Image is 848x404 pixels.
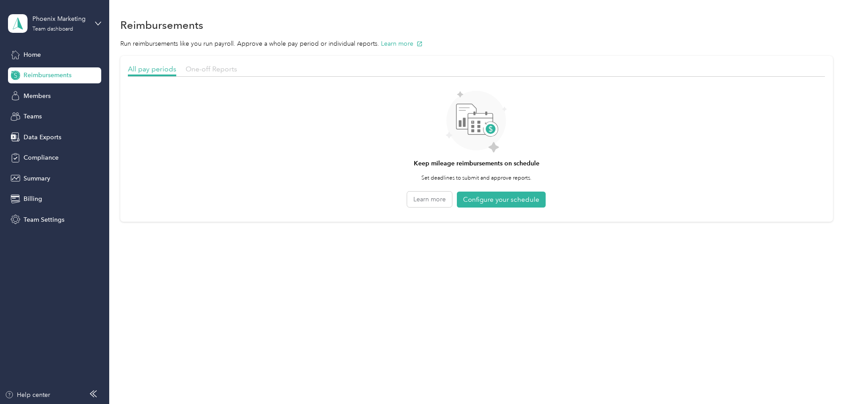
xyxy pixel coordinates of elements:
[24,50,41,59] span: Home
[32,27,73,32] div: Team dashboard
[128,65,176,73] span: All pay periods
[24,215,64,224] span: Team Settings
[5,390,50,400] button: Help center
[24,133,61,142] span: Data Exports
[24,71,71,80] span: Reimbursements
[24,153,59,162] span: Compliance
[24,91,51,101] span: Members
[120,20,203,30] h1: Reimbursements
[32,14,88,24] div: Phoenix Marketing
[24,174,50,183] span: Summary
[120,39,833,48] p: Run reimbursements like you run payroll. Approve a whole pay period or individual reports.
[381,39,423,48] button: Learn more
[24,112,42,121] span: Teams
[186,65,237,73] span: One-off Reports
[457,192,546,208] button: Configure your schedule
[421,174,531,182] p: Set deadlines to submit and approve reports.
[407,192,452,207] button: Learn more
[414,159,539,168] h4: Keep mileage reimbursements on schedule
[24,194,42,204] span: Billing
[798,354,848,404] iframe: Everlance-gr Chat Button Frame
